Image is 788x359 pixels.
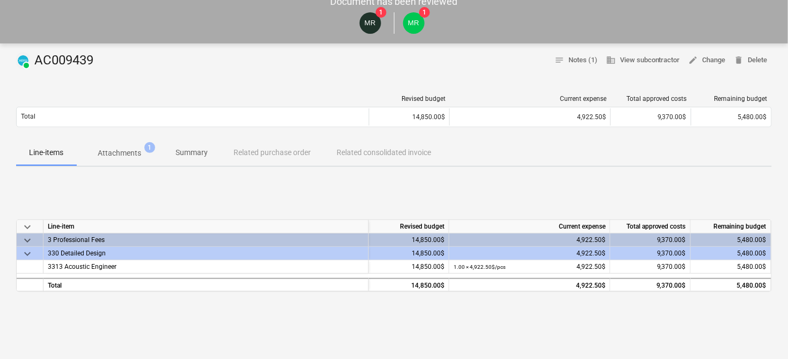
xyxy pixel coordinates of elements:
div: 4,922.50$ [454,260,605,274]
span: 1 [376,7,386,18]
div: Revised budget [369,220,449,233]
div: 5,480.00$ [691,233,771,247]
div: Mike Rasmussen [403,12,425,34]
div: 5,480.00$ [691,278,771,291]
div: 14,850.00$ [369,278,449,291]
div: 5,480.00$ [691,247,771,260]
div: 14,850.00$ [369,260,449,274]
div: Remaining budget [696,95,768,102]
small: 1.00 × 4,922.50$ / pcs [454,264,506,270]
span: keyboard_arrow_down [21,221,34,233]
span: business [606,55,616,65]
button: Change [684,52,730,69]
div: 9,370.00$ [610,108,691,126]
button: Notes (1) [550,52,602,69]
div: 14,850.00$ [369,247,449,260]
div: AC009439 [16,52,98,69]
div: 14,850.00$ [369,108,449,126]
span: 5,480.00$ [738,263,767,270]
span: keyboard_arrow_down [21,247,34,260]
iframe: Chat Widget [734,307,788,359]
div: Total approved costs [610,220,691,233]
div: 4,922.50$ [454,113,606,121]
div: Line-item [43,220,369,233]
div: Total [43,278,369,291]
p: Line-items [29,147,63,158]
div: 330 Detailed Design [48,247,364,260]
span: MR [364,19,376,27]
span: View subcontractor [606,54,680,67]
div: 4,922.50$ [454,279,605,292]
span: keyboard_arrow_down [21,234,34,247]
span: 9,370.00$ [657,263,686,270]
div: Mike Rasmussen [360,12,381,34]
span: Notes (1) [554,54,597,67]
button: Delete [730,52,772,69]
p: Total [21,112,35,121]
span: 1 [144,142,155,153]
span: Delete [734,54,768,67]
div: 9,370.00$ [610,278,691,291]
span: 5,480.00$ [738,113,767,121]
span: delete [734,55,744,65]
div: Total approved costs [615,95,687,102]
p: Attachments [98,148,141,159]
div: 9,370.00$ [610,247,691,260]
span: edit [689,55,698,65]
div: Remaining budget [691,220,771,233]
span: Change [689,54,726,67]
p: Summary [176,147,208,158]
img: xero.svg [18,55,28,66]
button: View subcontractor [602,52,684,69]
div: Current expense [454,95,607,102]
div: Current expense [449,220,610,233]
span: MR [408,19,419,27]
span: 3313 Acoustic Engineer [48,263,116,270]
div: Invoice has been synced with Xero and its status is currently PAID [16,52,30,69]
div: 4,922.50$ [454,247,605,260]
div: 3 Professional Fees [48,233,364,246]
div: 9,370.00$ [610,233,691,247]
div: Revised budget [374,95,446,102]
div: 4,922.50$ [454,233,605,247]
div: 14,850.00$ [369,233,449,247]
span: 1 [419,7,430,18]
span: notes [554,55,564,65]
